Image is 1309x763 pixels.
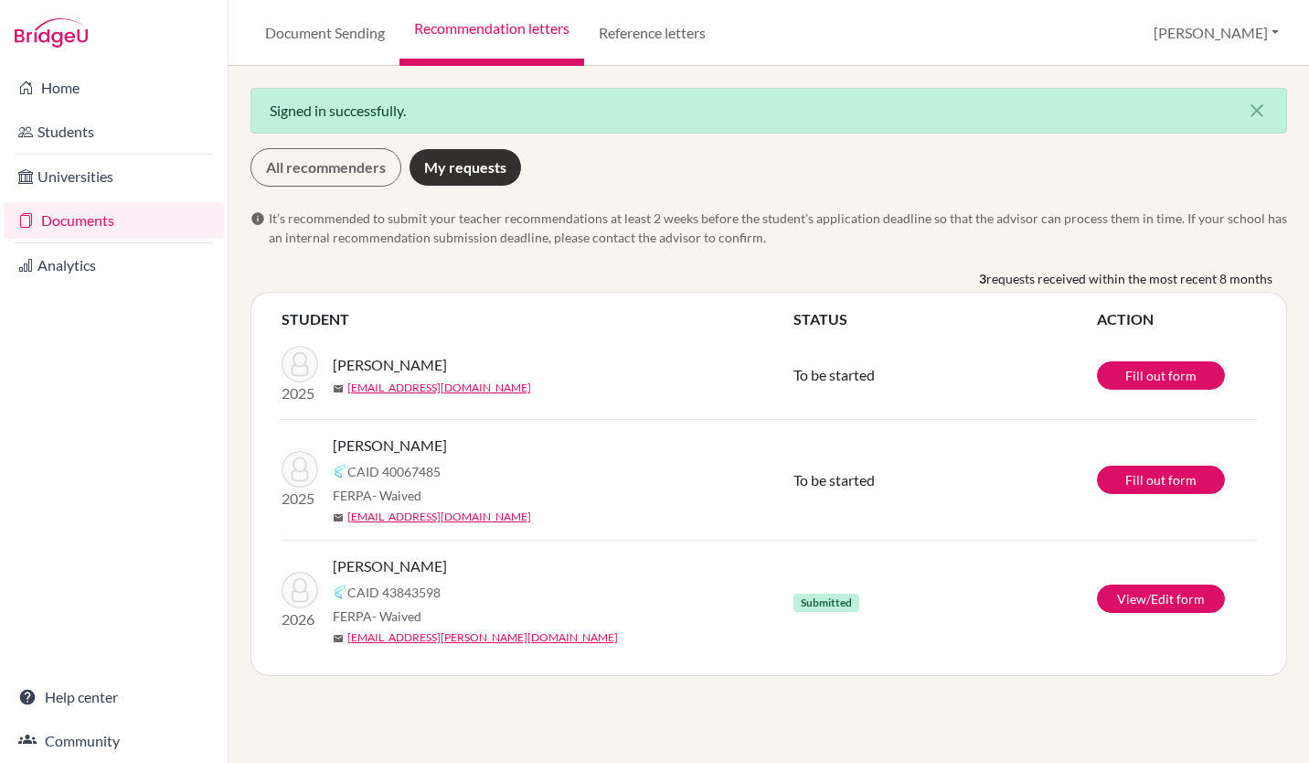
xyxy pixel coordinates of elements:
[333,383,344,394] span: mail
[347,462,441,481] span: CAID 40067485
[4,723,224,759] a: Community
[333,607,421,626] span: FERPA
[793,471,875,489] span: To be started
[1097,361,1225,390] a: Fill out form
[282,488,318,510] p: 2025
[333,354,447,376] span: [PERSON_NAME]
[15,18,88,48] img: Bridge-U
[282,451,318,488] img: Hall, Felix
[986,269,1272,288] span: requests received within the most recent 8 months
[333,585,347,599] img: Common App logo
[793,366,875,383] span: To be started
[269,209,1287,247] span: It’s recommended to submit your teacher recommendations at least 2 weeks before the student’s app...
[333,512,344,523] span: mail
[1145,16,1287,50] button: [PERSON_NAME]
[4,679,224,715] a: Help center
[333,435,447,457] span: [PERSON_NAME]
[409,148,522,187] a: My requests
[281,307,793,331] th: STUDENT
[4,70,224,106] a: Home
[282,572,318,608] img: Hammerson-Jones, William
[1246,100,1268,122] i: close
[4,247,224,284] a: Analytics
[1097,466,1225,494] a: Fill out form
[347,583,441,602] span: CAID 43843598
[282,346,318,382] img: Hall, Felix
[372,608,421,624] span: - Waived
[4,158,224,195] a: Universities
[333,464,347,478] img: Common App logo
[250,211,265,226] span: info
[333,486,421,505] span: FERPA
[4,202,224,239] a: Documents
[372,488,421,503] span: - Waived
[347,509,531,525] a: [EMAIL_ADDRESS][DOMAIN_NAME]
[1228,89,1286,133] button: Close
[333,633,344,644] span: mail
[1096,307,1257,331] th: ACTION
[979,269,986,288] b: 3
[347,629,618,646] a: [EMAIL_ADDRESS][PERSON_NAME][DOMAIN_NAME]
[250,88,1287,134] div: Signed in successfully.
[793,307,1096,331] th: STATUS
[282,608,318,630] p: 2026
[282,382,318,404] p: 2025
[1097,585,1225,613] a: View/Edit form
[250,148,401,187] a: All recommenders
[347,380,531,396] a: [EMAIL_ADDRESS][DOMAIN_NAME]
[4,113,224,150] a: Students
[333,555,447,577] span: [PERSON_NAME]
[793,594,859,612] span: Submitted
